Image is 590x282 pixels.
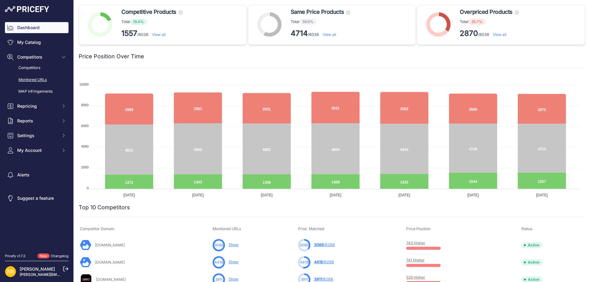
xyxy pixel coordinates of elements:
[406,226,431,231] span: Price Position
[460,8,512,16] span: Overpriced Products
[314,260,323,264] span: 4418
[229,260,238,264] a: Show
[214,260,223,265] span: 4418
[121,8,176,16] span: Competitive Products
[121,19,183,25] p: Total
[37,253,49,259] span: New
[460,29,518,38] p: /8038
[5,63,69,73] a: Competitors
[79,203,130,212] h2: Top 10 Competitors
[80,226,114,231] span: Competitor Domain
[5,169,69,180] a: Alerts
[5,101,69,112] button: Repricing
[299,19,317,25] span: 58.6%
[406,275,425,280] a: 529 Higher
[17,133,57,139] span: Settings
[5,75,69,85] a: Monitored URLs
[460,19,518,25] p: Total
[123,193,135,197] tspan: [DATE]
[314,242,335,247] a: 3066/8266
[121,29,183,38] p: /8038
[399,193,410,197] tspan: [DATE]
[493,32,506,37] a: View all
[5,52,69,63] button: Competitors
[51,254,69,258] a: Changelog
[406,258,425,262] a: 741 Higher
[5,22,69,33] a: Dashboard
[467,193,479,197] tspan: [DATE]
[291,29,308,38] strong: 4714
[229,277,238,281] a: Show
[406,241,425,245] a: 743 Higher
[17,118,57,124] span: Reports
[213,226,241,231] span: Monitored URLs
[5,37,69,48] a: My Catalog
[20,266,55,272] a: [PERSON_NAME]
[229,242,238,247] a: Show
[17,54,57,60] span: Competitors
[5,253,26,259] div: Pricefy v1.7.2
[95,243,125,247] a: [DOMAIN_NAME]
[5,130,69,141] button: Settings
[300,242,309,248] span: 3066
[468,19,486,25] span: 35.7%
[81,124,88,128] tspan: 6000
[521,259,542,265] span: Active
[291,8,344,16] span: Same Price Products
[79,52,144,61] h2: Price Position Over Time
[536,193,548,197] tspan: [DATE]
[314,277,333,281] a: 3911/8266
[121,29,137,38] strong: 1557
[5,86,69,97] a: MAP infringements
[261,193,273,197] tspan: [DATE]
[291,29,350,38] p: /8038
[95,260,125,265] a: [DOMAIN_NAME]
[17,103,57,109] span: Repricing
[152,32,166,37] a: View all
[81,145,88,148] tspan: 4000
[314,242,324,247] span: 3066
[314,277,322,281] span: 3911
[298,226,324,231] span: Prod. Matched
[323,32,336,37] a: View all
[5,193,69,204] a: Suggest a feature
[291,19,350,25] p: Total
[79,83,89,86] tspan: 10000
[300,260,309,265] span: 4418
[5,115,69,126] button: Reports
[5,22,69,246] nav: Sidebar
[96,277,126,282] a: [DOMAIN_NAME]
[314,260,334,264] a: 4418/8266
[330,193,341,197] tspan: [DATE]
[521,242,542,248] span: Active
[460,29,478,38] strong: 2870
[17,147,57,153] span: My Account
[214,242,223,248] span: 3066
[5,145,69,156] button: My Account
[81,165,88,169] tspan: 2000
[130,19,147,25] span: 19.4%
[81,103,88,107] tspan: 8000
[20,272,114,277] a: [PERSON_NAME][EMAIL_ADDRESS][DOMAIN_NAME]
[521,226,533,231] span: Status
[87,186,88,190] tspan: 0
[192,193,204,197] tspan: [DATE]
[5,6,49,12] img: Pricefy Logo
